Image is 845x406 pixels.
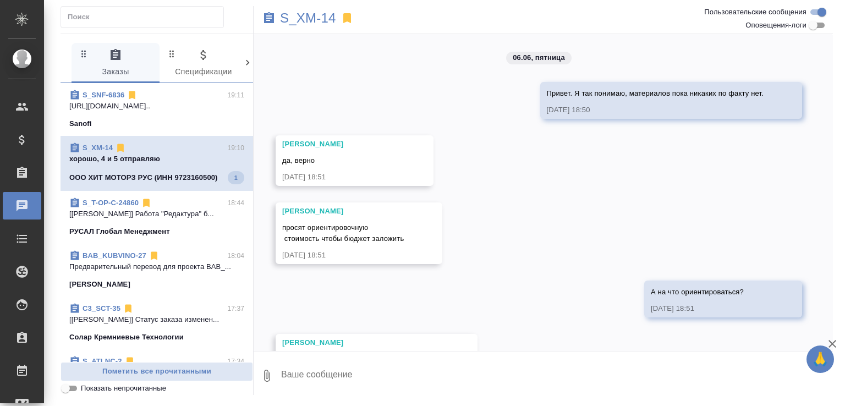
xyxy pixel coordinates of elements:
[227,303,244,314] p: 17:37
[124,356,135,367] svg: Отписаться
[513,52,565,63] p: 06.06, пятница
[282,139,395,150] div: [PERSON_NAME]
[149,250,160,261] svg: Отписаться
[282,223,404,243] span: просят ориентировочную стоимость чтобы бюджет заложить
[69,314,244,325] p: [[PERSON_NAME]] Статус заказа изменен...
[67,365,247,378] span: Пометить все прочитанными
[83,91,124,99] a: S_SNF-6836
[61,83,253,136] div: S_SNF-683619:11[URL][DOMAIN_NAME]..Sanofi
[61,362,253,381] button: Пометить все прочитанными
[547,89,764,97] span: Привет. Я так понимаю, материалов пока никаких по факту нет.
[83,144,113,152] a: S_XM-14
[83,304,120,312] a: C3_SCT-35
[282,156,315,164] span: да, верно
[282,172,395,183] div: [DATE] 18:51
[811,348,830,371] span: 🙏
[83,199,139,207] a: S_T-OP-C-24860
[704,7,806,18] span: Пользовательские сообщения
[227,197,244,209] p: 18:44
[141,197,152,209] svg: Отписаться
[81,383,166,394] span: Показать непрочитанные
[78,48,153,79] span: Заказы
[547,105,764,116] div: [DATE] 18:50
[83,251,146,260] a: BAB_KUBVINO-27
[745,20,806,31] span: Оповещения-логи
[79,48,89,59] svg: Зажми и перетащи, чтобы поменять порядок вкладок
[282,337,439,348] div: [PERSON_NAME]
[282,250,404,261] div: [DATE] 18:51
[69,118,92,129] p: Sanofi
[68,9,223,25] input: Поиск
[806,345,834,373] button: 🙏
[651,303,764,314] div: [DATE] 18:51
[69,153,244,164] p: хорошо, 4 и 5 отправляю
[69,332,184,343] p: Солар Кремниевые Технологии
[282,206,404,217] div: [PERSON_NAME]
[69,209,244,220] p: [[PERSON_NAME]] Работа "Редактура" б...
[61,349,253,402] div: S_ATLNC-217:34Cтатистика по проекту посчиталась в Smar...ООО «ГК «Атлантис»
[69,172,218,183] p: ООО ХИТ МОТОРЗ РУС (ИНН 9723160500)
[228,172,244,183] span: 1
[61,297,253,349] div: C3_SCT-3517:37[[PERSON_NAME]] Статус заказа изменен...Солар Кремниевые Технологии
[69,226,170,237] p: РУСАЛ Глобал Менеджмент
[166,48,241,79] span: Спецификации
[61,244,253,297] div: BAB_KUBVINO-2718:04Предварительный перевод для проекта BAB_...[PERSON_NAME]
[69,101,244,112] p: [URL][DOMAIN_NAME]..
[227,250,244,261] p: 18:04
[69,279,130,290] p: [PERSON_NAME]
[167,48,177,59] svg: Зажми и перетащи, чтобы поменять порядок вкладок
[227,356,244,367] p: 17:34
[227,142,244,153] p: 19:10
[651,288,744,296] span: А на что ориентироваться?
[127,90,138,101] svg: Отписаться
[123,303,134,314] svg: Отписаться
[83,357,122,365] a: S_ATLNC-2
[280,13,336,24] a: S_XM-14
[227,90,244,101] p: 19:11
[61,191,253,244] div: S_T-OP-C-2486018:44[[PERSON_NAME]] Работа "Редактура" б...РУСАЛ Глобал Менеджмент
[61,136,253,191] div: S_XM-1419:10хорошо, 4 и 5 отправляюООО ХИТ МОТОРЗ РУС (ИНН 9723160500)1
[69,261,244,272] p: Предварительный перевод для проекта BAB_...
